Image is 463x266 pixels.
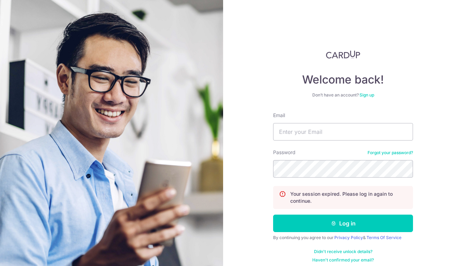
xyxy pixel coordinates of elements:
input: Enter your Email [273,123,413,141]
label: Password [273,149,295,156]
a: Terms Of Service [366,235,401,240]
div: Don’t have an account? [273,92,413,98]
button: Log in [273,215,413,232]
a: Sign up [359,92,374,98]
a: Forgot your password? [368,150,413,156]
div: By continuing you agree to our & [273,235,413,240]
h4: Welcome back! [273,73,413,87]
a: Didn't receive unlock details? [314,249,372,254]
p: Your session expired. Please log in again to continue. [290,190,407,204]
a: Haven't confirmed your email? [312,257,374,263]
label: Email [273,112,285,119]
img: CardUp Logo [326,50,360,59]
a: Privacy Policy [334,235,363,240]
